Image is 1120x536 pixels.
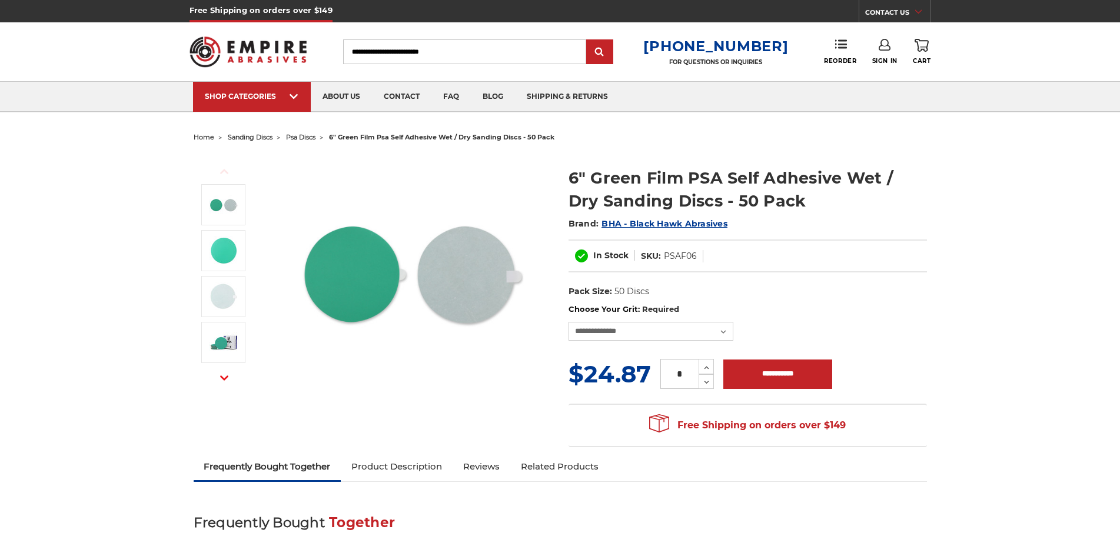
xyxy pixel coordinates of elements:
[913,57,930,65] span: Cart
[865,6,930,22] a: CONTACT US
[453,454,510,480] a: Reviews
[209,282,238,311] img: 6-inch 1000-grit green film PSA stickyback disc for professional-grade sanding on automotive putty
[614,285,649,298] dd: 50 Discs
[471,82,515,112] a: blog
[872,57,898,65] span: Sign In
[569,304,927,315] label: Choose Your Grit:
[649,414,846,437] span: Free Shipping on orders over $149
[569,218,599,229] span: Brand:
[569,285,612,298] dt: Pack Size:
[329,514,395,531] span: Together
[341,454,453,480] a: Product Description
[593,250,629,261] span: In Stock
[210,159,238,184] button: Previous
[228,133,272,141] a: sanding discs
[643,38,788,55] a: [PHONE_NUMBER]
[209,190,238,219] img: 6-inch 600-grit green film PSA disc with green polyester film backing for metal grinding and bare...
[205,92,299,101] div: SHOP CATEGORIES
[569,359,651,388] span: $24.87
[294,154,530,389] img: 6-inch 600-grit green film PSA disc with green polyester film backing for metal grinding and bare...
[210,365,238,391] button: Next
[824,57,856,65] span: Reorder
[588,41,611,64] input: Submit
[641,250,661,262] dt: SKU:
[643,58,788,66] p: FOR QUESTIONS OR INQUIRIES
[311,82,372,112] a: about us
[190,29,307,75] img: Empire Abrasives
[913,39,930,65] a: Cart
[194,514,325,531] span: Frequently Bought
[431,82,471,112] a: faq
[569,167,927,212] h1: 6" Green Film PSA Self Adhesive Wet / Dry Sanding Discs - 50 Pack
[515,82,620,112] a: shipping & returns
[209,328,238,357] img: Close-up of BHA PSA discs box detailing 120-grit green film discs with budget friendly 50 bulk pack
[209,236,238,265] img: 2000 grit sandpaper disc, 6 inches, with fast cutting aluminum oxide on waterproof green polyeste...
[286,133,315,141] a: psa discs
[194,454,341,480] a: Frequently Bought Together
[194,133,214,141] a: home
[329,133,554,141] span: 6" green film psa self adhesive wet / dry sanding discs - 50 pack
[510,454,609,480] a: Related Products
[642,304,679,314] small: Required
[601,218,727,229] a: BHA - Black Hawk Abrasives
[664,250,697,262] dd: PSAF06
[372,82,431,112] a: contact
[824,39,856,64] a: Reorder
